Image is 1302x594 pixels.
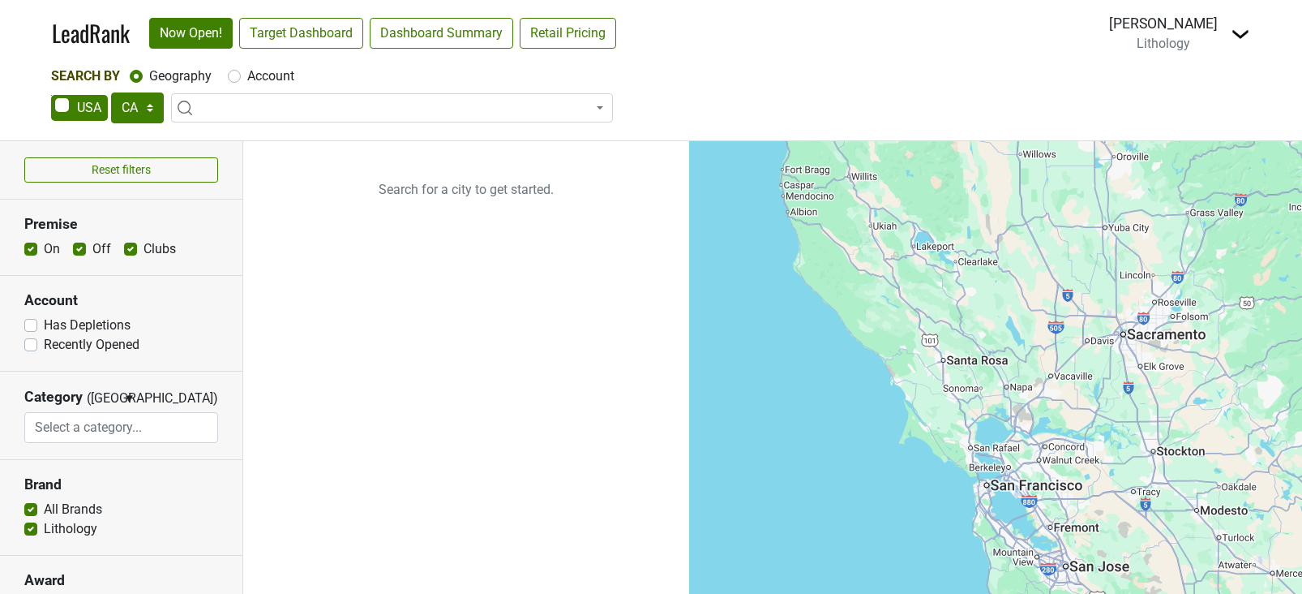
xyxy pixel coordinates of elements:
[87,389,119,412] span: ([GEOGRAPHIC_DATA])
[247,67,294,86] label: Account
[24,292,218,309] h3: Account
[44,239,60,259] label: On
[370,18,513,49] a: Dashboard Summary
[243,141,689,239] p: Search for a city to get started.
[149,18,233,49] a: Now Open!
[92,239,111,259] label: Off
[44,500,102,519] label: All Brands
[149,67,212,86] label: Geography
[1137,36,1190,51] span: Lithology
[44,316,131,335] label: Has Depletions
[239,18,363,49] a: Target Dashboard
[25,412,217,443] input: Select a category...
[24,476,218,493] h3: Brand
[24,572,218,589] h3: Award
[52,16,130,50] a: LeadRank
[24,216,218,233] h3: Premise
[143,239,176,259] label: Clubs
[1231,24,1250,44] img: Dropdown Menu
[1109,13,1218,34] div: [PERSON_NAME]
[24,157,218,183] button: Reset filters
[123,391,135,406] span: ▼
[51,68,120,84] span: Search By
[44,335,139,355] label: Recently Opened
[520,18,616,49] a: Retail Pricing
[44,519,97,539] label: Lithology
[24,389,83,406] h3: Category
